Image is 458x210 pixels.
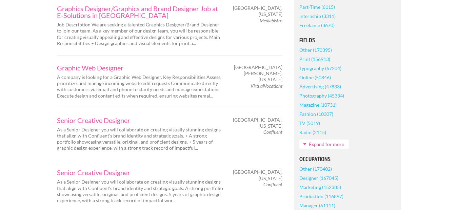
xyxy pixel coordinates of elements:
a: Expand for more [299,140,349,149]
p: Job Description We are seeking a talented Graphics Designer/Brand Designer to join our team. As a... [57,22,223,46]
a: Radio (2115) [299,128,326,137]
p: As a Senior Designer you will collaborate on creating visually stunning designs that align with C... [57,179,223,204]
a: Photography (45334) [299,91,344,100]
a: Fashion (10307) [299,109,333,119]
em: Confluent [263,129,282,135]
p: A company is looking for a Graphic Web Designer. Key Responsibilities Assess, prioritize, and man... [57,74,223,99]
a: Part-Time (6115) [299,2,335,12]
a: Senior Creative Designer [57,117,223,124]
p: As a Senior Designer you will collaborate on creating visually stunning designs that align with C... [57,127,223,151]
a: Graphics Designer/Graphics and Brand Designer Job at E-Solutions in [GEOGRAPHIC_DATA] [57,5,223,19]
em: Confluent [263,182,282,187]
span: [GEOGRAPHIC_DATA], [US_STATE] [233,117,282,129]
a: Production (116897) [299,192,343,201]
a: TV (5019) [299,119,320,128]
a: Freelance (3670) [299,21,335,30]
a: Typography (67204) [299,64,341,73]
h5: Occupations [299,156,396,162]
a: Graphic Web Designer [57,64,223,71]
a: Magazine (10731) [299,100,337,109]
em: Mediabistro [260,18,282,23]
a: Online (50846) [299,73,331,82]
a: Advertising (47833) [299,82,341,91]
a: Marketing (152385) [299,183,341,192]
span: [GEOGRAPHIC_DATA], [US_STATE] [233,5,282,17]
em: VirtualVocations [251,83,282,89]
span: [GEOGRAPHIC_DATA], [US_STATE] [233,169,282,181]
a: Print (156913) [299,55,330,64]
a: Senior Creative Designer [57,169,223,176]
h5: Fields [299,37,396,43]
a: Other (170402) [299,164,332,173]
a: Internship (3311) [299,12,336,21]
a: Manager (61111) [299,201,335,210]
span: [GEOGRAPHIC_DATA][PERSON_NAME], [US_STATE] [234,64,282,83]
a: Other (170395) [299,45,332,55]
a: Designer (167045) [299,173,338,183]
